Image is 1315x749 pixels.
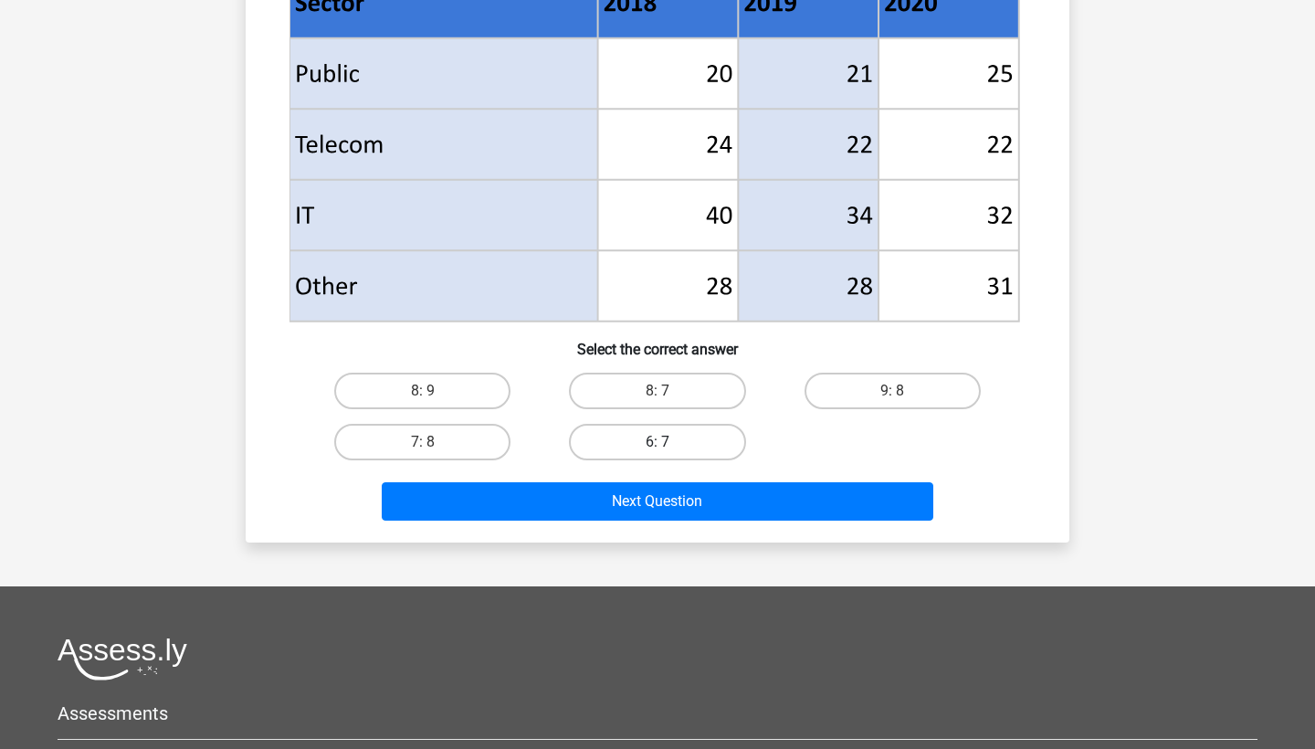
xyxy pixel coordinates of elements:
label: 6: 7 [569,424,745,460]
label: 8: 7 [569,373,745,409]
img: Assessly logo [58,638,187,680]
label: 7: 8 [334,424,510,460]
h6: Select the correct answer [275,326,1040,358]
label: 8: 9 [334,373,510,409]
h5: Assessments [58,702,1257,724]
button: Next Question [382,482,934,521]
label: 9: 8 [805,373,981,409]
